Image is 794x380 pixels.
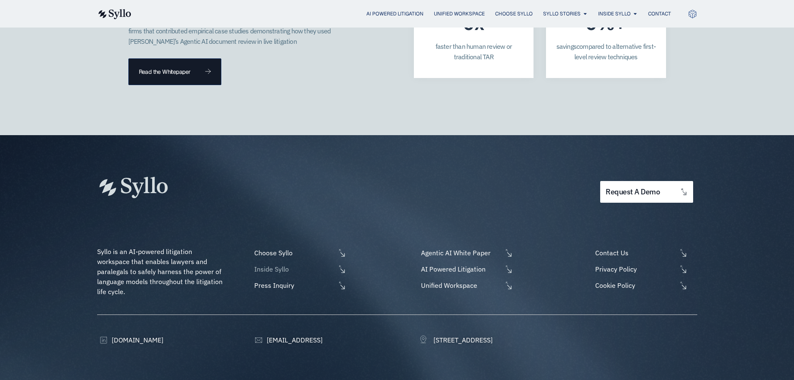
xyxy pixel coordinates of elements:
[593,280,676,290] span: Cookie Policy
[598,10,631,18] a: Inside Syllo
[597,18,626,28] span: %+
[128,58,222,85] a: Read the Whitepaper
[586,18,597,28] span: 0
[593,264,676,274] span: Privacy Policy
[419,264,502,274] span: AI Powered Litigation
[366,10,423,18] a: AI Powered Litigation
[593,264,697,274] a: Privacy Policy
[463,18,474,28] span: 0
[474,18,484,28] span: x
[252,280,336,290] span: Press Inquiry
[139,69,190,75] span: Read the Whitepaper
[97,9,131,19] img: syllo
[252,264,336,274] span: Inside Syllo
[419,335,493,345] a: [STREET_ADDRESS]
[252,335,323,345] a: [EMAIL_ADDRESS]
[574,42,656,61] span: compared to alternative first-level review techniques
[436,42,512,61] span: faster than human review or traditional TAR
[252,280,346,290] a: Press Inquiry
[600,181,693,203] a: request a demo
[431,335,493,345] span: [STREET_ADDRESS]
[419,280,502,290] span: Unified Workspace
[593,248,697,258] a: Contact Us
[593,280,697,290] a: Cookie Policy
[97,247,224,296] span: Syllo is an AI-powered litigation workspace that enables lawyers and paralegals to safely harness...
[265,335,323,345] span: [EMAIL_ADDRESS]
[495,10,533,18] a: Choose Syllo
[556,42,576,50] span: savings
[606,188,660,196] span: request a demo
[419,280,513,290] a: Unified Workspace
[593,248,676,258] span: Contact Us
[252,248,336,258] span: Choose Syllo
[419,264,513,274] a: AI Powered Litigation
[252,264,346,274] a: Inside Syllo
[419,248,513,258] a: Agentic AI White Paper
[110,335,163,345] span: [DOMAIN_NAME]
[252,248,346,258] a: Choose Syllo
[648,10,671,18] a: Contact
[419,248,502,258] span: Agentic AI White Paper
[148,10,671,18] nav: Menu
[434,10,485,18] a: Unified Workspace
[148,10,671,18] div: Menu Toggle
[97,335,163,345] a: [DOMAIN_NAME]
[543,10,581,18] a: Syllo Stories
